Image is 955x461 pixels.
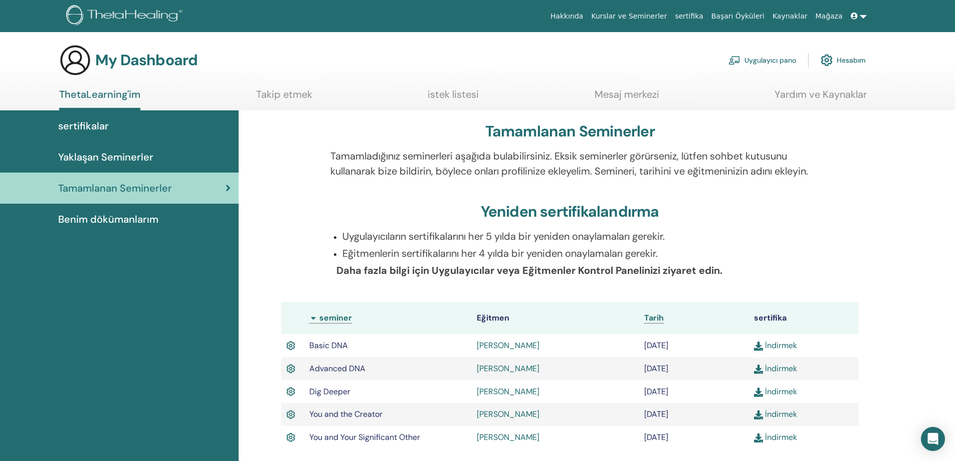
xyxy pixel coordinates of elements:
[336,264,722,277] b: Daha fazla bilgi için Uygulayıcılar veya Eğitmenler Kontrol Panelinizi ziyaret edin.
[754,388,763,397] img: download.svg
[309,340,348,351] span: Basic DNA
[481,203,659,221] h3: Yeniden sertifikalandırma
[485,122,655,140] h3: Tamamlanan Seminerler
[95,51,198,69] h3: My Dashboard
[286,362,295,375] img: Active Certificate
[769,7,812,26] a: Kaynaklar
[639,334,749,357] td: [DATE]
[309,363,365,374] span: Advanced DNA
[477,363,539,374] a: [PERSON_NAME]
[921,427,945,451] div: Open Intercom Messenger
[639,380,749,403] td: [DATE]
[477,340,539,351] a: [PERSON_NAME]
[58,181,172,196] span: Tamamlanan Seminerler
[58,212,158,227] span: Benim dökümanlarım
[754,363,797,374] a: İndirmek
[256,88,312,108] a: Takip etmek
[472,302,639,334] th: Eğitmen
[58,118,109,133] span: sertifikalar
[58,149,153,165] span: Yaklaşan Seminerler
[639,357,749,380] td: [DATE]
[639,426,749,449] td: [DATE]
[644,313,664,324] a: Tarih
[775,88,867,108] a: Yardım ve Kaynaklar
[754,433,763,442] img: download.svg
[754,342,763,351] img: download.svg
[428,88,479,108] a: istek listesi
[59,44,91,76] img: generic-user-icon.jpg
[286,431,295,444] img: Active Certificate
[477,386,539,397] a: [PERSON_NAME]
[754,409,797,419] a: İndirmek
[286,385,295,398] img: Active Certificate
[754,410,763,419] img: download.svg
[811,7,846,26] a: Mağaza
[309,386,350,397] span: Dig Deeper
[59,88,140,110] a: ThetaLearning'im
[477,432,539,442] a: [PERSON_NAME]
[342,246,809,261] p: Eğitmenlerin sertifikalarını her 4 yılda bir yeniden onaylamaları gerekir.
[728,49,796,71] a: Uygulayıcı pano
[330,148,809,179] p: Tamamladığınız seminerleri aşağıda bulabilirsiniz. Eksik seminerler görürseniz, lütfen sohbet kut...
[286,339,295,352] img: Active Certificate
[309,432,420,442] span: You and Your Significant Other
[728,56,740,65] img: chalkboard-teacher.svg
[587,7,671,26] a: Kurslar ve Seminerler
[639,403,749,426] td: [DATE]
[754,365,763,374] img: download.svg
[309,409,383,419] span: You and the Creator
[286,408,295,421] img: Active Certificate
[754,432,797,442] a: İndirmek
[342,229,809,244] p: Uygulayıcıların sertifikalarını her 5 yılda bir yeniden onaylamaları gerekir.
[66,5,186,28] img: logo.png
[671,7,707,26] a: sertifika
[749,302,859,334] th: sertifika
[821,52,833,69] img: cog.svg
[595,88,659,108] a: Mesaj merkezi
[754,340,797,351] a: İndirmek
[821,49,866,71] a: Hesabım
[546,7,588,26] a: Hakkında
[477,409,539,419] a: [PERSON_NAME]
[707,7,769,26] a: Başarı Öyküleri
[754,386,797,397] a: İndirmek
